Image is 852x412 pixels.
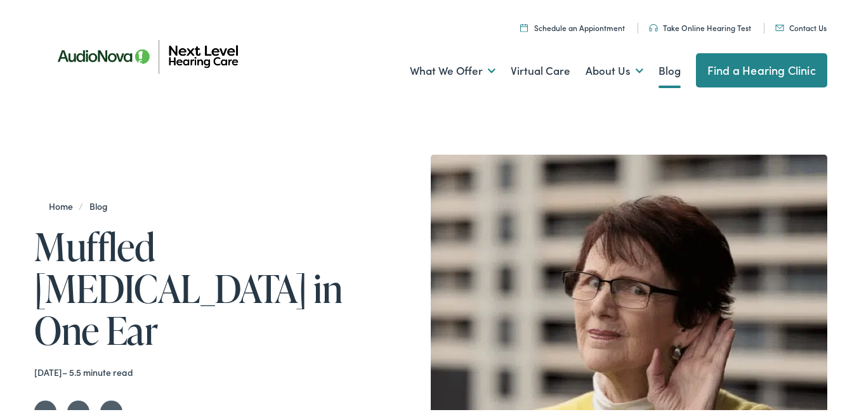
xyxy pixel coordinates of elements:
a: Find a Hearing Clinic [696,51,827,85]
a: What We Offer [410,45,495,92]
a: About Us [586,45,643,92]
h1: Muffled [MEDICAL_DATA] in One Ear [34,223,399,349]
a: Blog [83,197,114,210]
a: Schedule an Appiontment [520,20,625,30]
div: – 5.5 minute read [34,364,399,375]
img: Calendar icon representing the ability to schedule a hearing test or hearing aid appointment at N... [520,21,528,29]
time: [DATE] [34,363,62,376]
img: An icon symbolizing headphones, colored in teal, suggests audio-related services or features. [649,22,658,29]
span: / [49,197,114,210]
img: An icon representing mail communication is presented in a unique teal color. [775,22,784,29]
a: Blog [659,45,681,92]
a: Home [49,197,79,210]
a: Contact Us [775,20,827,30]
a: Take Online Hearing Test [649,20,751,30]
a: Virtual Care [511,45,570,92]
